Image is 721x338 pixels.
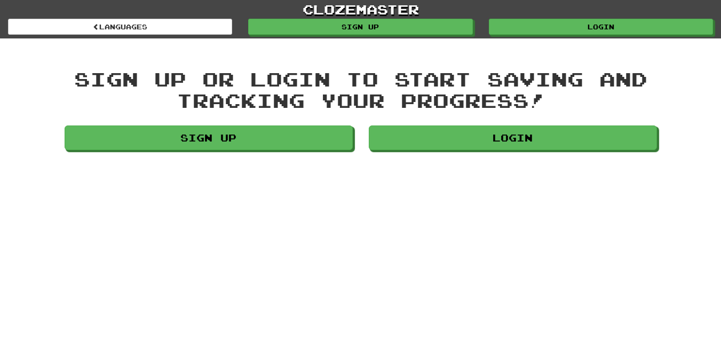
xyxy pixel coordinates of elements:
a: Login [369,125,657,150]
div: Sign up or login to start saving and tracking your progress! [65,68,657,111]
a: Sign up [65,125,353,150]
a: Login [489,19,713,35]
a: Languages [8,19,232,35]
a: Sign up [248,19,472,35]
